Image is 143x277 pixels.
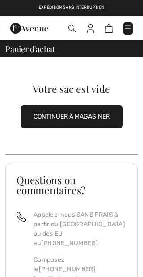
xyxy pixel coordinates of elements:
[12,84,131,94] div: Votre sac est vide
[17,212,26,222] img: call
[68,25,76,32] img: Recherche
[5,45,55,53] span: Panier d'achat
[17,175,126,195] h3: Questions ou commentaires?
[41,239,98,247] a: [PHONE_NUMBER]
[10,23,48,34] img: 1ère Avenue
[10,24,48,32] a: 1ère Avenue
[39,265,96,273] a: [PHONE_NUMBER]
[87,24,94,33] img: Mes infos
[34,210,126,248] p: Appelez-nous SANS FRAIS à partir du [GEOGRAPHIC_DATA] ou des EU au
[105,24,113,33] img: Panier d'achat
[123,24,132,33] img: Menu
[21,105,123,128] button: CONTINUER À MAGASINER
